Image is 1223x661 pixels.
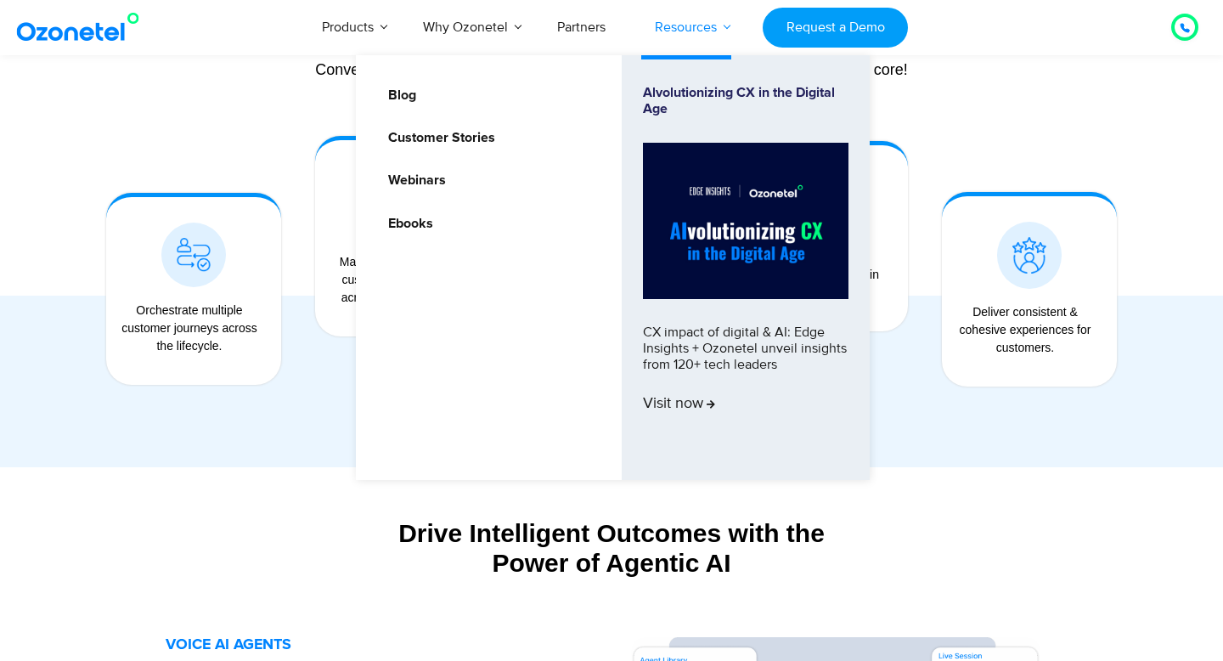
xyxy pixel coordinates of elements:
[950,303,1100,357] div: Deliver consistent & cohesive experiences for customers.
[377,127,498,149] a: Customer Stories
[377,85,419,106] a: Blog
[98,62,1125,77] div: Conversations, data, workflows, insights, and decisions in one place. With AI at its core!
[377,170,448,191] a: Webinars
[324,253,473,307] div: Manage a multitude of customer touchpoints across the enterprise.
[89,518,1134,578] div: Drive Intelligent Outcomes with the Power of Agentic AI
[166,637,613,653] h5: VOICE AI AGENTS
[115,302,264,355] div: Orchestrate multiple customer journeys across the lifecycle.
[643,143,848,299] img: Alvolutionizing.jpg
[377,213,436,234] a: Ebooks
[643,395,715,414] span: Visit now
[763,8,908,48] a: Request a Demo
[643,85,848,450] a: Alvolutionizing CX in the Digital AgeCX impact of digital & AI: Edge Insights + Ozonetel unveil i...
